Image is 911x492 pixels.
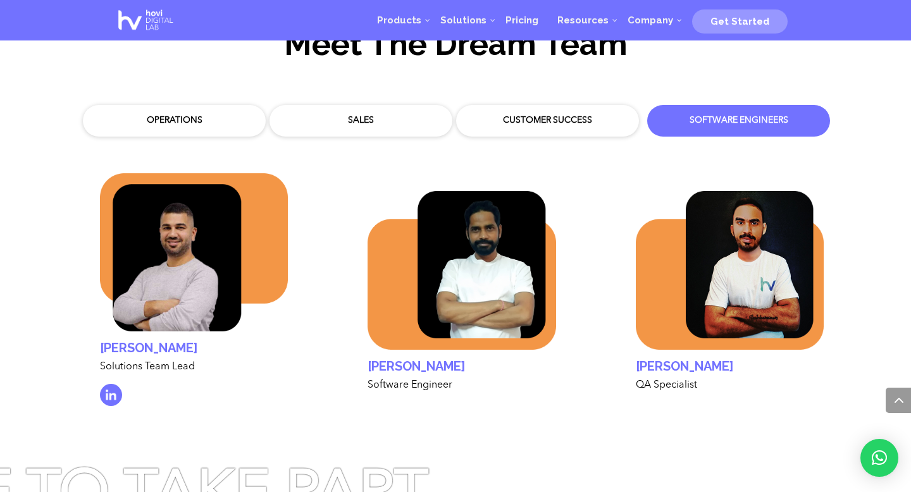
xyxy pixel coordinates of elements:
div: Software Engineers [657,114,821,127]
span: Get Started [710,16,769,27]
a: Pricing [496,1,548,39]
a: Solutions [431,1,496,39]
a: Resources [548,1,618,39]
a: Company [618,1,683,39]
a: Get Started [692,11,788,30]
span: Products [377,15,421,26]
span: Solutions [440,15,486,26]
div: Customer Success [466,114,629,127]
span: Company [628,15,673,26]
h2: Meet The Dream Team [114,27,797,68]
span: Pricing [505,15,538,26]
div: Sales [279,114,443,127]
div: Operations [92,114,256,127]
a: Products [368,1,431,39]
span: Resources [557,15,609,26]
